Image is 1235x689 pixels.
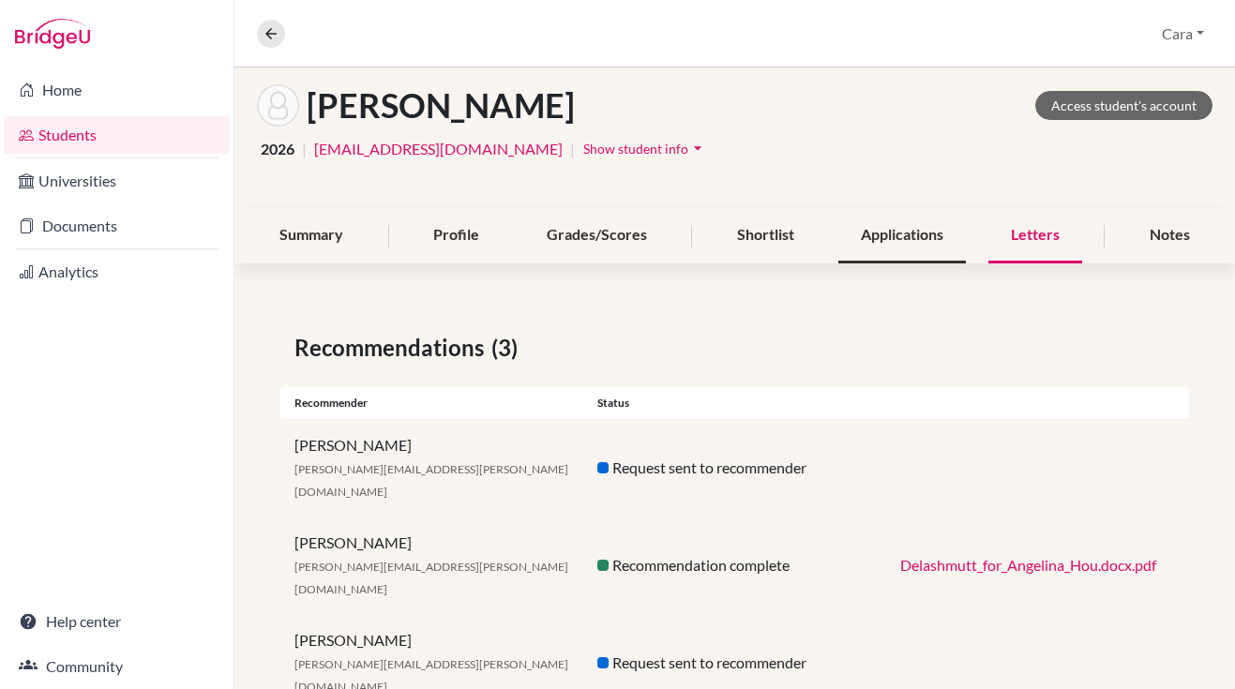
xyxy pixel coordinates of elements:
i: arrow_drop_down [688,139,707,157]
a: Students [4,116,230,154]
div: Profile [411,208,502,263]
span: | [570,138,575,160]
div: Shortlist [715,208,817,263]
span: | [302,138,307,160]
a: Universities [4,162,230,200]
span: Recommendations [294,331,491,365]
span: (3) [491,331,525,365]
h1: [PERSON_NAME] [307,85,575,126]
button: Show student infoarrow_drop_down [582,134,708,163]
span: [PERSON_NAME][EMAIL_ADDRESS][PERSON_NAME][DOMAIN_NAME] [294,560,568,596]
a: Help center [4,603,230,640]
div: Recommendation complete [583,554,886,577]
a: Home [4,71,230,109]
img: Angelina Chiasing Hou Solis's avatar [257,84,299,127]
div: Grades/Scores [524,208,670,263]
span: [PERSON_NAME][EMAIL_ADDRESS][PERSON_NAME][DOMAIN_NAME] [294,462,568,499]
div: [PERSON_NAME] [280,434,583,502]
div: Letters [988,208,1082,263]
a: Community [4,648,230,685]
a: Delashmutt_for_Angelina_Hou.docx.pdf [900,556,1156,574]
a: Documents [4,207,230,245]
a: Access student's account [1035,91,1212,120]
div: Summary [257,208,366,263]
div: Request sent to recommender [583,457,886,479]
img: Bridge-U [15,19,90,49]
div: Notes [1127,208,1212,263]
div: Applications [838,208,966,263]
div: [PERSON_NAME] [280,532,583,599]
div: Status [583,395,886,412]
span: 2026 [261,138,294,160]
a: [EMAIL_ADDRESS][DOMAIN_NAME] [314,138,563,160]
div: Request sent to recommender [583,652,886,674]
a: Analytics [4,253,230,291]
span: Show student info [583,141,688,157]
div: Recommender [280,395,583,412]
button: Cara [1153,16,1212,52]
